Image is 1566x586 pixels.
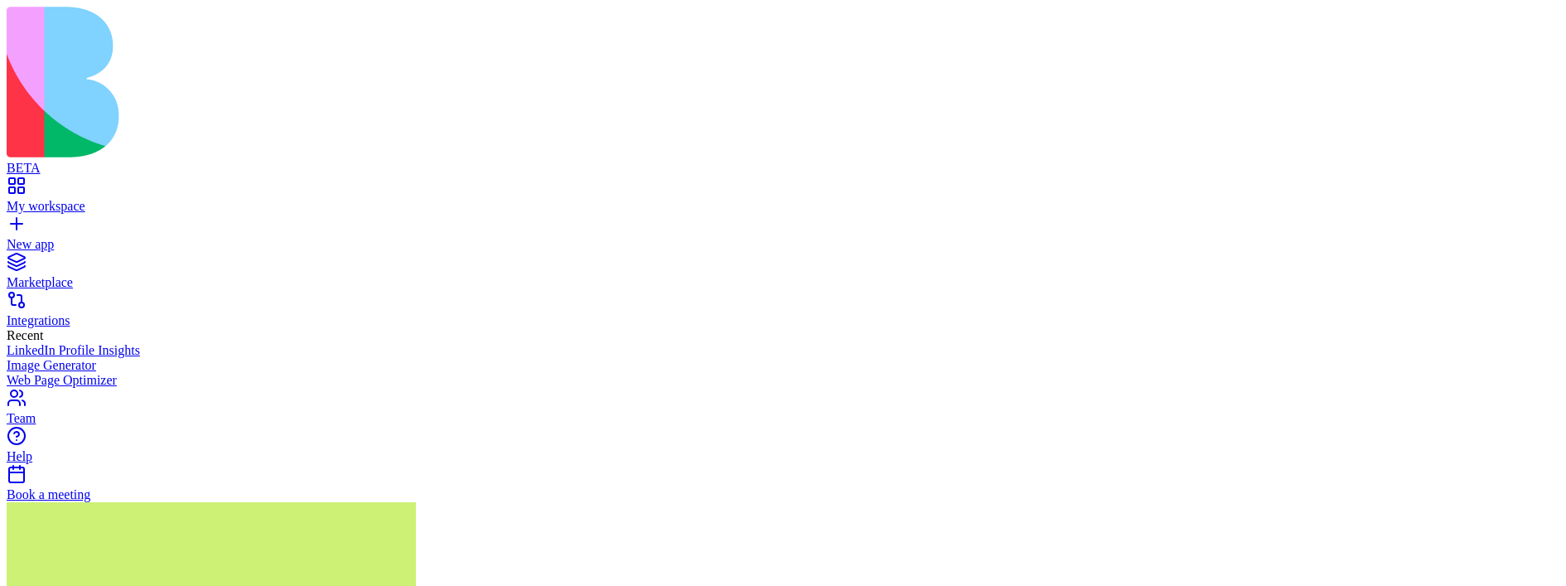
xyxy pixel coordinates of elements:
a: Help [7,434,1559,464]
a: BETA [7,146,1559,176]
div: Marketplace [7,275,1559,290]
a: Integrations [7,298,1559,328]
div: Integrations [7,313,1559,328]
a: Book a meeting [7,472,1559,502]
a: LinkedIn Profile Insights [7,343,1559,358]
div: Team [7,411,1559,426]
div: BETA [7,161,1559,176]
span: Recent [7,328,43,342]
a: Team [7,396,1559,426]
img: logo [7,7,673,157]
a: Web Page Optimizer [7,373,1559,388]
a: My workspace [7,184,1559,214]
div: My workspace [7,199,1559,214]
a: New app [7,222,1559,252]
a: Marketplace [7,260,1559,290]
div: Book a meeting [7,487,1559,502]
a: Image Generator [7,358,1559,373]
div: New app [7,237,1559,252]
div: Help [7,449,1559,464]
